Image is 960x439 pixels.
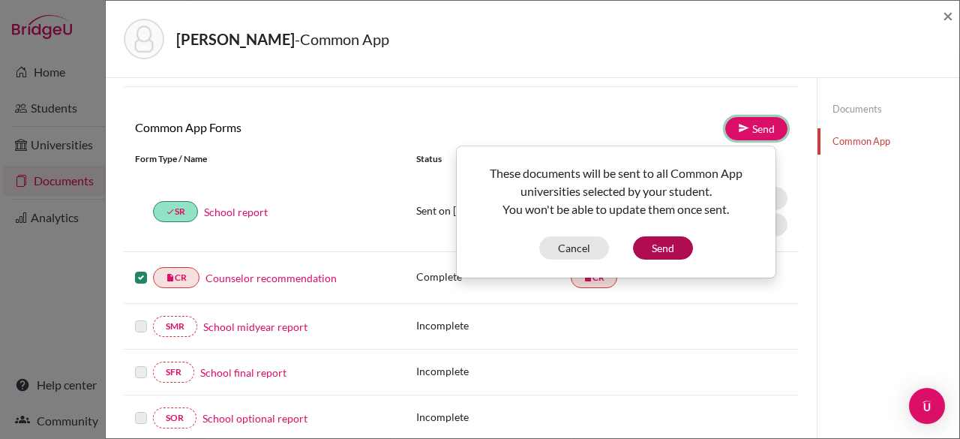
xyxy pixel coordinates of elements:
[295,30,389,48] span: - Common App
[416,269,571,284] p: Complete
[153,362,194,383] a: SFR
[456,146,776,278] div: Send
[817,96,959,122] a: Documents
[469,164,763,218] p: These documents will be sent to all Common App universities selected by your student. You won't b...
[416,317,571,333] p: Incomplete
[176,30,295,48] strong: [PERSON_NAME]
[416,363,571,379] p: Incomplete
[633,236,693,260] button: Send
[943,7,953,25] button: Close
[943,5,953,26] span: ×
[200,365,286,380] a: School final report
[202,410,307,426] a: School optional report
[124,152,405,166] div: Form Type / Name
[204,204,268,220] a: School report
[203,319,307,335] a: School midyear report
[153,267,199,288] a: insert_drive_fileCR
[539,236,609,260] button: Cancel
[725,117,787,140] a: Send
[416,152,571,166] div: Status
[166,273,175,282] i: insert_drive_file
[817,128,959,155] a: Common App
[153,316,197,337] a: SMR
[153,407,196,428] a: SOR
[124,120,461,134] h6: Common App Forms
[909,388,945,424] div: Open Intercom Messenger
[166,207,175,216] i: done
[153,201,198,222] a: doneSR
[416,409,571,425] p: Incomplete
[416,203,571,218] p: Sent on [DATE]
[205,270,337,286] a: Counselor recommendation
